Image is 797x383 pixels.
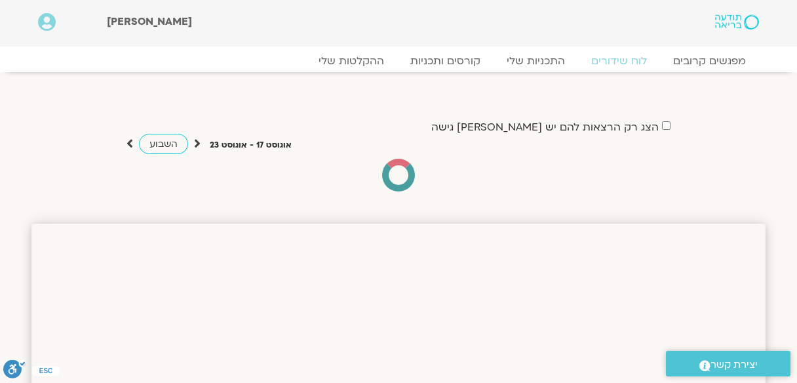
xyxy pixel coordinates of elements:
label: הצג רק הרצאות להם יש [PERSON_NAME] גישה [431,121,659,133]
a: השבוע [139,134,188,154]
a: יצירת קשר [666,351,790,376]
a: התכניות שלי [494,54,578,68]
a: קורסים ותכניות [397,54,494,68]
a: ההקלטות שלי [305,54,397,68]
a: לוח שידורים [578,54,660,68]
span: השבוע [149,138,178,150]
span: [PERSON_NAME] [107,14,192,29]
a: מפגשים קרובים [660,54,759,68]
p: אוגוסט 17 - אוגוסט 23 [210,138,292,152]
nav: Menu [38,54,759,68]
span: יצירת קשר [710,356,758,374]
